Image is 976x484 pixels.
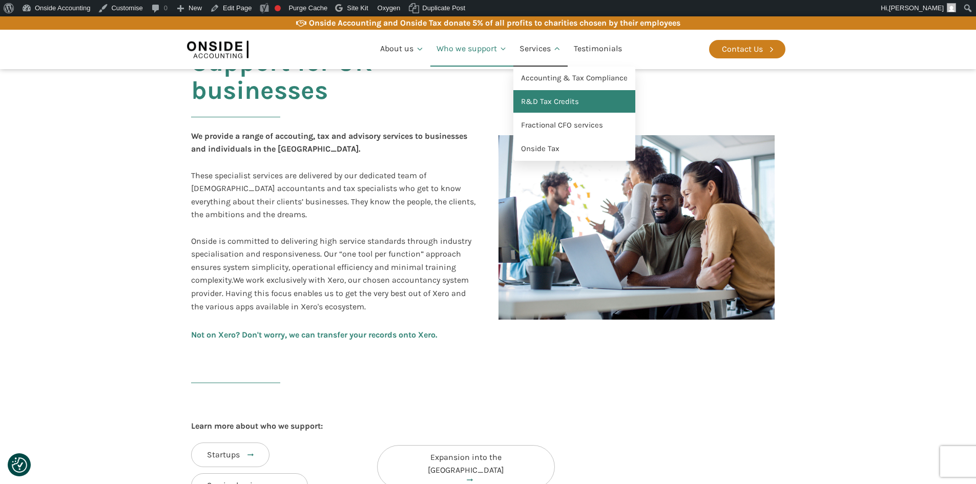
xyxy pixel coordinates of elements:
a: Services [513,32,568,67]
span: [PERSON_NAME] [889,4,944,12]
a: Who we support [430,32,514,67]
div: Learn more about who we support: [191,419,323,433]
div: Onside is committed to delivering high service standards through industry specialisation and resp... [191,130,478,313]
span: Not on Xero? Don't worry, we can transfer your records onto Xero. [191,330,437,340]
a: R&D Tax Credits [513,90,635,114]
a: Testimonials [568,32,628,67]
div: Focus keyphrase not set [275,5,281,11]
img: Revisit consent button [12,457,27,473]
img: CONSULTING IMAGE [499,48,775,320]
div: Contact Us [722,43,763,56]
div: Onside Accounting and Onside Tax donate 5% of all profits to charities chosen by their employees [309,16,680,30]
button: Consent Preferences [12,457,27,473]
span: Site Kit [347,4,368,12]
img: Onside Accounting [187,37,248,61]
span: We work exclusively with Xero, our chosen accountancy system provider. Having this focus enables ... [191,275,471,311]
a: About us [374,32,430,67]
span: These specialist services are delivered by our dedicated team of [DEMOGRAPHIC_DATA] accountants a... [191,171,477,220]
span: We provide a range of accouting, tax and advisory services to businesses and individuals in the [... [191,131,469,154]
a: Contact Us [709,40,785,58]
span: Expansion into the [GEOGRAPHIC_DATA] [428,452,504,475]
a: Accounting & Tax Compliance [513,67,635,90]
a: Fractional CFO services [513,114,635,137]
a: Startups [191,443,269,467]
a: Onside Tax [513,137,635,161]
span: Startups [207,450,240,459]
h2: Support for UK businesses [191,48,478,130]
